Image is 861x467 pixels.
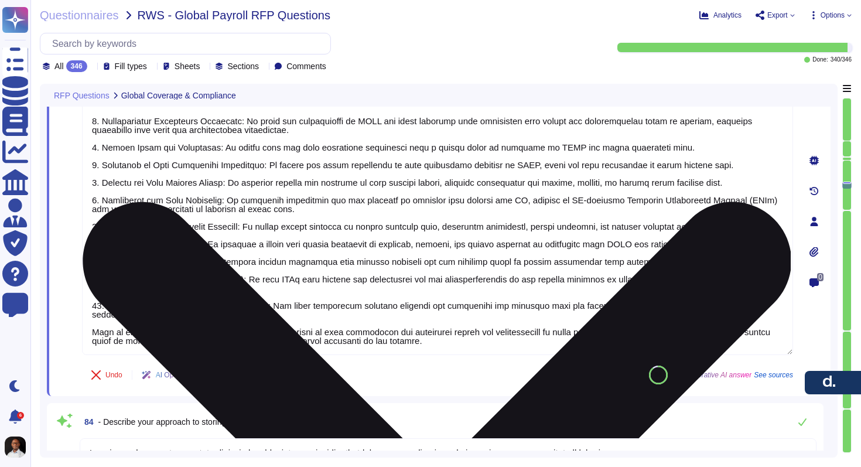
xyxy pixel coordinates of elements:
span: Done: [812,57,828,63]
span: RFP Questions [54,91,110,100]
span: Export [767,12,788,19]
span: Sections [227,62,259,70]
input: Search by keywords [46,33,330,54]
span: RWS - Global Payroll RFP Questions [138,9,330,21]
span: Fill types [115,62,147,70]
span: 88 [655,371,662,378]
span: Questionnaires [40,9,119,21]
span: Comments [286,62,326,70]
span: Analytics [713,12,742,19]
button: user [2,434,34,460]
div: 346 [66,60,87,72]
span: 340 / 346 [831,57,852,63]
button: Analytics [699,11,742,20]
span: Options [821,12,845,19]
div: 6 [17,412,24,419]
span: 0 [817,273,824,281]
span: Global Coverage & Compliance [121,91,236,100]
span: Sheets [175,62,200,70]
img: user [5,437,26,458]
span: 84 [80,418,94,426]
span: All [54,62,64,70]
